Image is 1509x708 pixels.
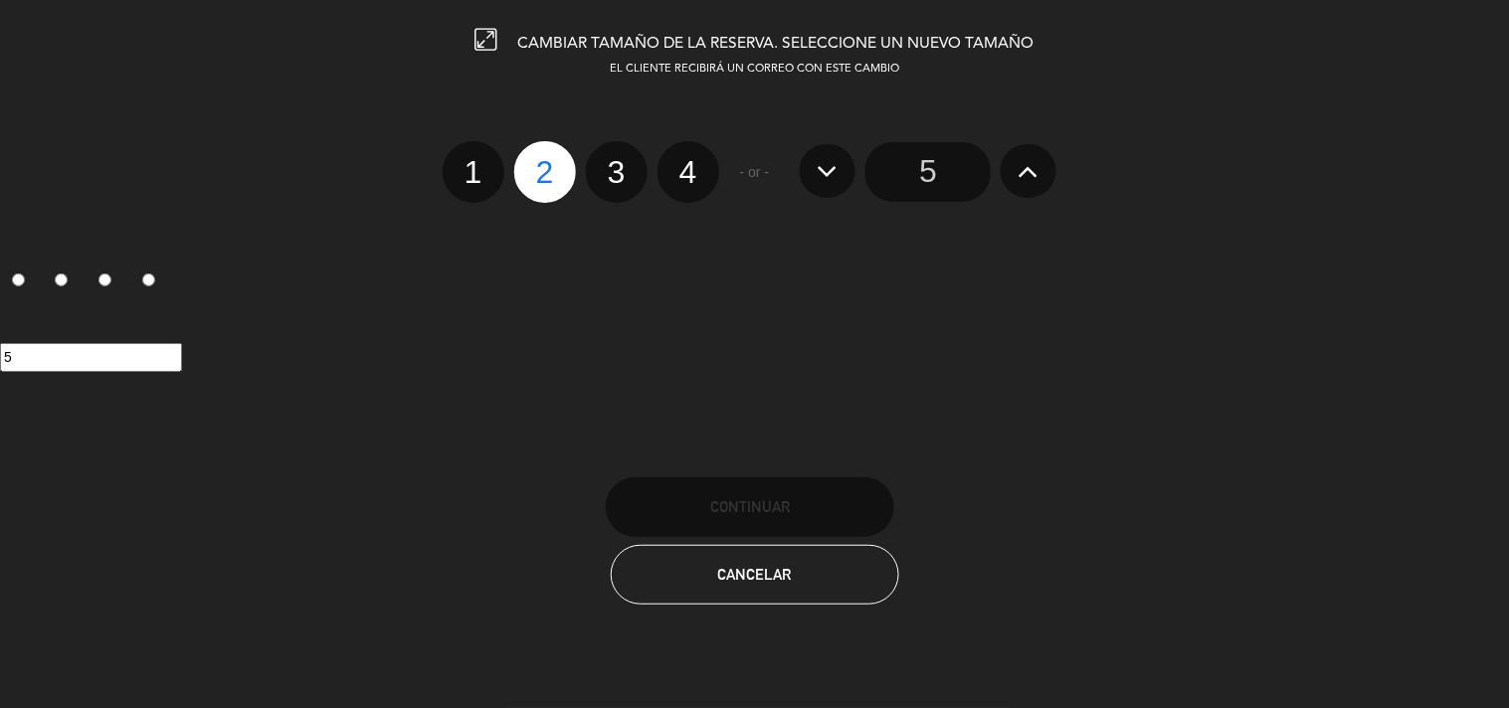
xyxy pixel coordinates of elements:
input: 2 [55,273,68,286]
button: Cancelar [611,545,899,605]
label: 3 [586,141,648,203]
label: 1 [443,141,504,203]
label: 2 [44,265,88,299]
label: 4 [130,265,174,299]
button: Continuar [606,477,894,537]
span: Cancelar [718,566,792,583]
label: 3 [88,265,131,299]
span: Continuar [710,498,790,515]
input: 4 [142,273,155,286]
label: 4 [658,141,719,203]
input: 3 [98,273,111,286]
span: CAMBIAR TAMAÑO DE LA RESERVA. SELECCIONE UN NUEVO TAMAÑO [518,36,1035,52]
label: 2 [514,141,576,203]
span: EL CLIENTE RECIBIRÁ UN CORREO CON ESTE CAMBIO [610,64,899,75]
input: 1 [12,273,25,286]
span: - or - [740,161,770,184]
